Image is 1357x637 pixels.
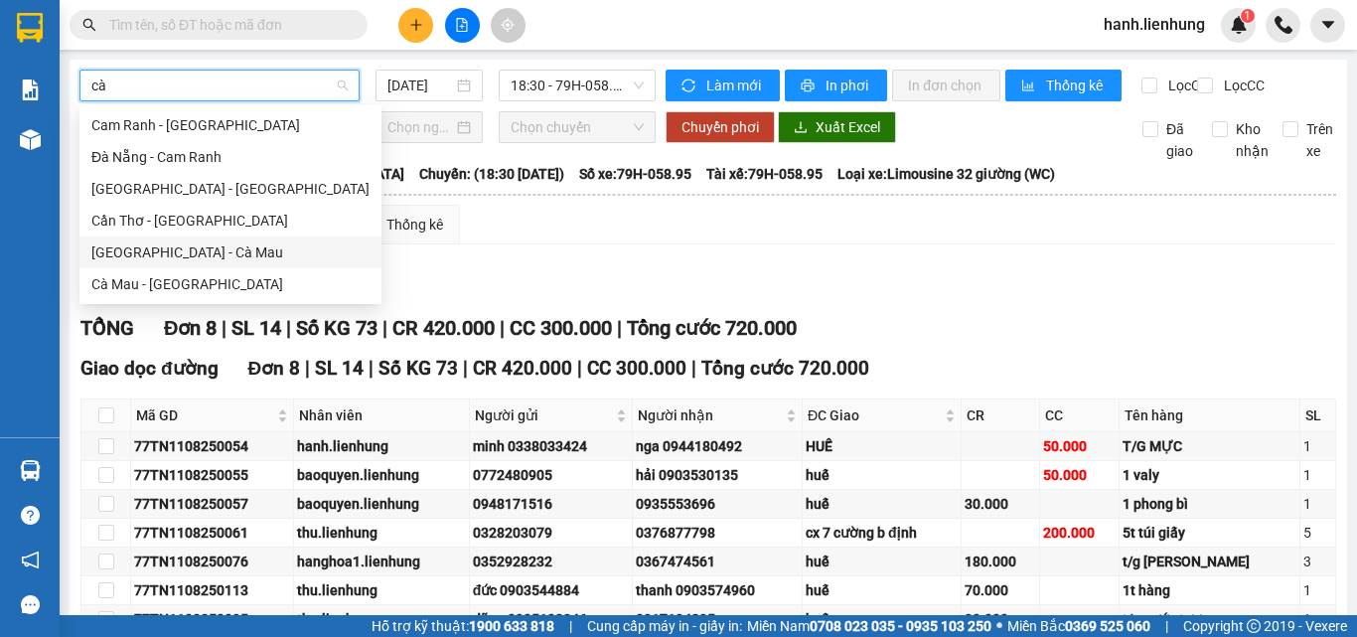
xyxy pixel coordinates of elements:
strong: 0369 525 060 [1065,618,1150,634]
span: CC 300.000 [510,316,612,340]
div: Nha Trang - Cà Mau [79,237,381,268]
div: 1t hàng [1123,579,1296,601]
span: SL 14 [315,357,364,380]
div: 200.000 [1043,522,1115,544]
strong: 1900 633 818 [469,618,554,634]
div: 0917194295 [636,608,799,630]
div: t/g nước tương [1123,608,1296,630]
button: Chuyển phơi [666,111,775,143]
div: [GEOGRAPHIC_DATA] - Cà Mau [91,241,370,263]
span: Người nhận [638,404,782,426]
span: Mã GD [136,404,273,426]
div: 30.000 [965,493,1036,515]
span: Đơn 8 [164,316,217,340]
div: Đà Nẵng - Cam Ranh [79,141,381,173]
span: Xuất Excel [816,116,880,138]
td: 77TN1108250057 [131,490,294,519]
div: 0328203079 [473,522,629,544]
span: printer [801,79,818,94]
div: Thống kê [386,214,443,236]
div: 77TN1108250095 [134,608,290,630]
input: 11/08/2025 [387,75,453,96]
span: notification [21,551,40,569]
td: 77TN1108250054 [131,432,294,461]
span: CC 300.000 [587,357,686,380]
span: Miền Nam [747,615,991,637]
td: 77TN1108250113 [131,576,294,605]
div: Nha Trang - Cần Thơ [79,173,381,205]
span: Trên xe [1298,118,1341,162]
span: Làm mới [706,75,764,96]
div: 77TN1108250055 [134,464,290,486]
div: 70.000 [965,579,1036,601]
div: Đà Nẵng - Cam Ranh [91,146,370,168]
div: minh 0338033424 [473,435,629,457]
th: CC [1040,399,1119,432]
div: huế [806,493,958,515]
span: message [21,595,40,614]
div: 77TN1108250054 [134,435,290,457]
div: đức 0903544884 [473,579,629,601]
div: 90.000 [965,608,1036,630]
img: solution-icon [20,80,41,100]
sup: 1 [1241,9,1255,23]
div: Cần Thơ - [GEOGRAPHIC_DATA] [91,210,370,232]
span: Đã giao [1158,118,1201,162]
input: Chọn ngày [387,116,453,138]
div: HUẾ [806,435,958,457]
img: warehouse-icon [20,460,41,481]
td: 77TN1108250076 [131,548,294,576]
span: | [617,316,622,340]
span: Miền Bắc [1007,615,1150,637]
div: Cam Ranh - [GEOGRAPHIC_DATA] [91,114,370,136]
div: [GEOGRAPHIC_DATA] - [GEOGRAPHIC_DATA] [91,178,370,200]
div: 1 [1303,464,1332,486]
div: hanghoa1.lienhung [297,551,465,572]
span: Kho nhận [1228,118,1277,162]
td: 77TN1108250095 [131,605,294,634]
div: 0376877798 [636,522,799,544]
span: Tổng cước 720.000 [627,316,797,340]
span: | [222,316,226,340]
div: Cà Mau - Nha Trang [79,268,381,300]
td: 77TN1108250061 [131,519,294,548]
div: 180.000 [965,551,1036,572]
div: 1 [1303,608,1332,630]
div: nga 0944180492 [636,435,799,457]
span: | [500,316,505,340]
span: copyright [1247,619,1261,633]
div: thu.lienhung [297,608,465,630]
div: 1 [1303,579,1332,601]
button: printerIn phơi [785,70,887,101]
div: cx 7 cường b định [806,522,958,544]
div: Cần Thơ - Nha Trang [79,205,381,237]
span: | [286,316,291,340]
span: Số KG 73 [296,316,377,340]
img: phone-icon [1275,16,1292,34]
button: aim [491,8,526,43]
span: | [691,357,696,380]
span: Chọn chuyến [511,112,644,142]
div: 50.000 [1043,435,1115,457]
th: CR [962,399,1040,432]
span: Loại xe: Limousine 32 giường (WC) [837,163,1055,185]
span: ĐC Giao [808,404,941,426]
span: Lọc CC [1216,75,1268,96]
span: Cung cấp máy in - giấy in: [587,615,742,637]
span: Người gửi [475,404,612,426]
span: | [577,357,582,380]
div: 77TN1108250057 [134,493,290,515]
div: 3 [1303,551,1332,572]
div: baoquyen.lienhung [297,464,465,486]
span: 18:30 - 79H-058.95 [511,71,644,100]
span: CR 420.000 [473,357,572,380]
div: 1 [1303,435,1332,457]
div: 0772480905 [473,464,629,486]
div: t/g [PERSON_NAME] [1123,551,1296,572]
span: | [1165,615,1168,637]
span: download [794,120,808,136]
span: file-add [455,18,469,32]
img: logo-vxr [17,13,43,43]
div: dũng 0905108346 [473,608,629,630]
div: hanh.lienhung [297,435,465,457]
